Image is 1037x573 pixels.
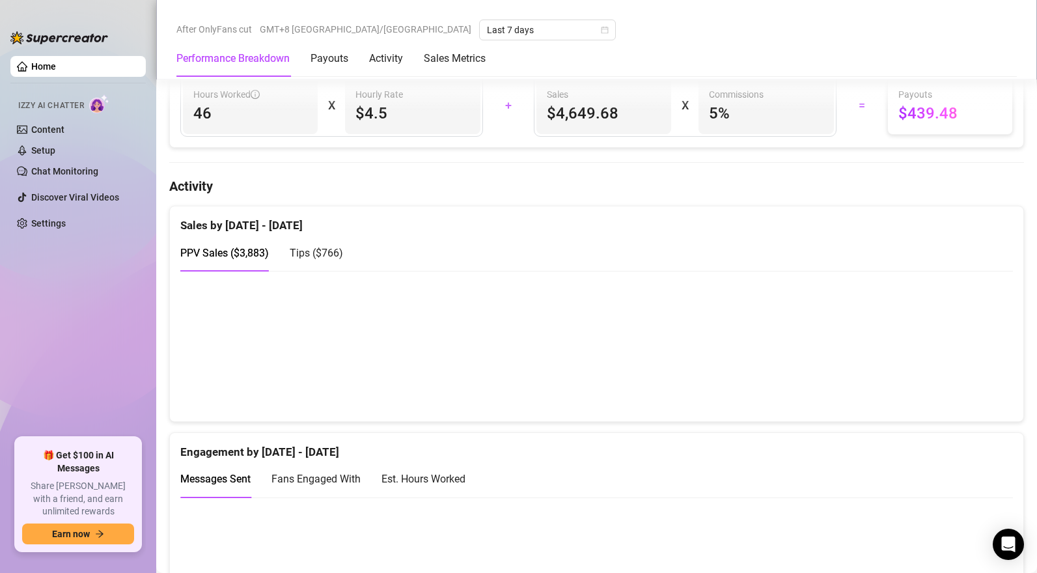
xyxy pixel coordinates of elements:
span: $4.5 [355,103,469,124]
a: Home [31,61,56,72]
span: Earn now [52,529,90,539]
a: Chat Monitoring [31,166,98,176]
div: + [491,95,526,116]
span: Payouts [898,87,1002,102]
a: Setup [31,145,55,156]
div: = [844,95,879,116]
span: 🎁 Get $100 in AI Messages [22,449,134,475]
div: Performance Breakdown [176,51,290,66]
div: Activity [369,51,403,66]
div: Engagement by [DATE] - [DATE] [180,433,1013,461]
span: info-circle [251,90,260,99]
div: X [328,95,335,116]
h4: Activity [169,177,1024,195]
span: Fans Engaged With [271,473,361,485]
div: Sales by [DATE] - [DATE] [180,206,1013,234]
a: Content [31,124,64,135]
span: Sales [547,87,661,102]
span: 5 % [709,103,823,124]
div: Open Intercom Messenger [993,529,1024,560]
div: Sales Metrics [424,51,486,66]
span: PPV Sales ( $3,883 ) [180,247,269,259]
span: $4,649.68 [547,103,661,124]
span: 46 [193,103,307,124]
span: arrow-right [95,529,104,538]
article: Commissions [709,87,764,102]
span: Izzy AI Chatter [18,100,84,112]
span: After OnlyFans cut [176,20,252,39]
div: Est. Hours Worked [381,471,465,487]
span: Tips ( $766 ) [290,247,343,259]
span: $439.48 [898,103,1002,124]
div: X [682,95,688,116]
span: Share [PERSON_NAME] with a friend, and earn unlimited rewards [22,480,134,518]
img: AI Chatter [89,94,109,113]
span: calendar [601,26,609,34]
span: Hours Worked [193,87,260,102]
span: Messages Sent [180,473,251,485]
a: Settings [31,218,66,229]
span: Last 7 days [487,20,608,40]
span: GMT+8 [GEOGRAPHIC_DATA]/[GEOGRAPHIC_DATA] [260,20,471,39]
div: Payouts [311,51,348,66]
article: Hourly Rate [355,87,403,102]
button: Earn nowarrow-right [22,524,134,544]
a: Discover Viral Videos [31,192,119,203]
img: logo-BBDzfeDw.svg [10,31,108,44]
